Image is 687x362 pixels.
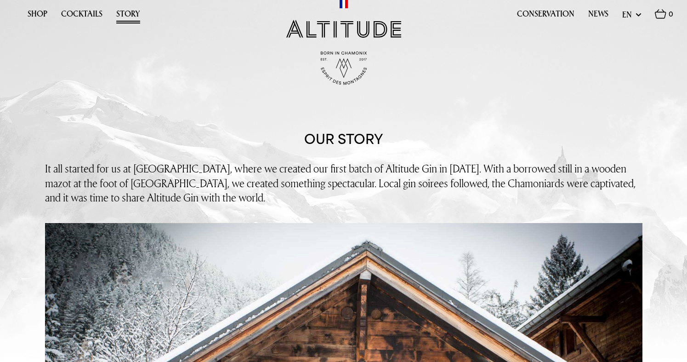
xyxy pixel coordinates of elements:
[588,9,608,23] a: News
[286,20,401,38] img: Altitude Gin
[61,9,102,23] a: Cocktails
[116,9,140,23] a: Story
[45,161,636,204] span: It all started for us at [GEOGRAPHIC_DATA], where we created our first batch of Altitude Gin in [...
[321,52,367,85] img: Born in Chamonix - Est. 2017 - Espirit des Montagnes
[28,9,47,23] a: Shop
[655,9,666,19] img: Basket
[517,9,574,23] a: Conservation
[655,9,673,24] a: 0
[304,131,383,148] h1: Our story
